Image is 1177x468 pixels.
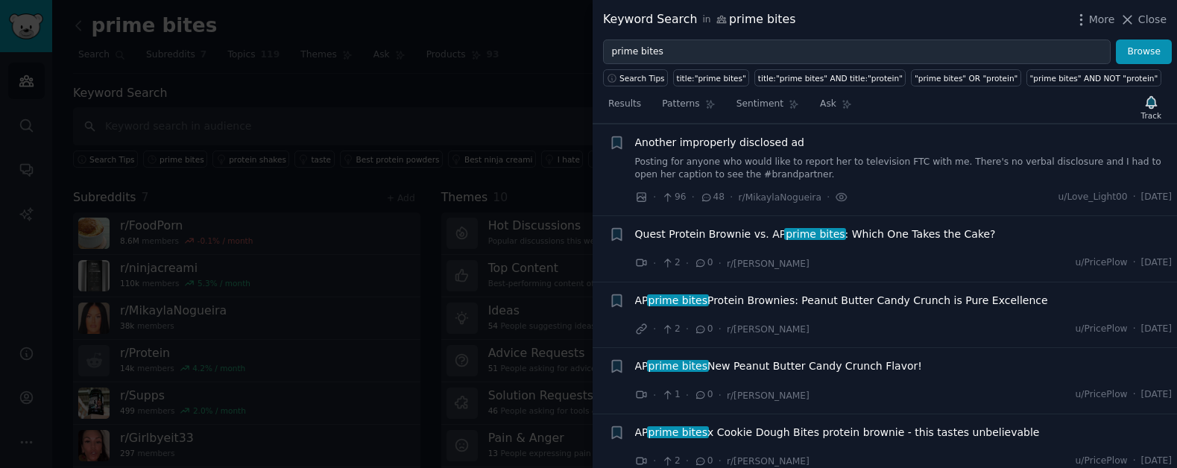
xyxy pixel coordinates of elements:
button: Close [1120,12,1167,28]
span: Search Tips [619,73,665,83]
span: · [653,189,656,205]
span: [DATE] [1141,191,1172,204]
button: More [1073,12,1115,28]
a: Results [603,92,646,123]
span: · [1133,256,1136,270]
span: · [686,256,689,271]
span: r/MikaylaNogueira [739,192,821,203]
span: · [719,321,722,337]
input: Try a keyword related to your business [603,39,1111,65]
span: u/PricePlow [1076,388,1128,402]
span: [DATE] [1141,256,1172,270]
span: · [653,388,656,403]
span: · [827,189,830,205]
span: Quest Protein Brownie vs. AP : Which One Takes the Cake? [635,227,996,242]
span: in [702,13,710,27]
span: 0 [694,388,713,402]
a: title:"prime bites" [673,69,749,86]
span: 2 [661,323,680,336]
span: · [1133,323,1136,336]
span: u/PricePlow [1076,323,1128,336]
span: [DATE] [1141,388,1172,402]
span: · [653,321,656,337]
span: · [1133,191,1136,204]
a: Another improperly disclosed ad [635,135,804,151]
span: r/[PERSON_NAME] [727,456,810,467]
span: Results [608,98,641,111]
span: u/PricePlow [1076,455,1128,468]
span: · [1133,388,1136,402]
span: 2 [661,256,680,270]
a: APprime bitesx Cookie Dough Bites protein brownie - this tastes unbelievable [635,425,1040,440]
span: u/Love_Light00 [1058,191,1128,204]
span: r/[PERSON_NAME] [727,324,810,335]
span: · [686,388,689,403]
a: Posting for anyone who would like to report her to television FTC with me. There's no verbal disc... [635,156,1173,182]
div: title:"prime bites" AND title:"protein" [758,73,903,83]
span: · [719,256,722,271]
span: 2 [661,455,680,468]
span: More [1089,12,1115,28]
span: Patterns [662,98,699,111]
span: prime bites [647,426,709,438]
span: Close [1138,12,1167,28]
button: Track [1136,92,1167,123]
span: 1 [661,388,680,402]
span: prime bites [647,294,709,306]
a: "prime bites" OR "protein" [911,69,1020,86]
span: AP x Cookie Dough Bites protein brownie - this tastes unbelievable [635,425,1040,440]
span: prime bites [647,360,709,372]
a: "prime bites" AND NOT "protein" [1026,69,1161,86]
a: Quest Protein Brownie vs. APprime bites: Which One Takes the Cake? [635,227,996,242]
div: "prime bites" OR "protein" [915,73,1017,83]
span: 0 [694,323,713,336]
span: [DATE] [1141,323,1172,336]
span: · [686,321,689,337]
div: "prime bites" AND NOT "protein" [1029,73,1158,83]
span: 0 [694,256,713,270]
a: Patterns [657,92,720,123]
span: r/[PERSON_NAME] [727,390,810,401]
span: 48 [700,191,725,204]
div: Track [1141,110,1161,121]
span: AP Protein Brownies: Peanut Butter Candy Crunch is Pure Excellence [635,293,1048,309]
span: 96 [661,191,686,204]
span: u/PricePlow [1076,256,1128,270]
a: APprime bitesNew Peanut Butter Candy Crunch Flavor! [635,358,922,374]
button: Search Tips [603,69,668,86]
a: Sentiment [731,92,804,123]
div: title:"prime bites" [677,73,746,83]
a: title:"prime bites" AND title:"protein" [754,69,906,86]
span: Ask [820,98,836,111]
div: Keyword Search prime bites [603,10,795,29]
span: [DATE] [1141,455,1172,468]
span: prime bites [784,228,846,240]
span: r/[PERSON_NAME] [727,259,810,269]
span: 0 [694,455,713,468]
button: Browse [1116,39,1172,65]
span: · [653,256,656,271]
span: · [1133,455,1136,468]
a: Ask [815,92,857,123]
span: Sentiment [736,98,783,111]
span: · [692,189,695,205]
span: AP New Peanut Butter Candy Crunch Flavor! [635,358,922,374]
span: · [719,388,722,403]
a: APprime bitesProtein Brownies: Peanut Butter Candy Crunch is Pure Excellence [635,293,1048,309]
span: · [730,189,733,205]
